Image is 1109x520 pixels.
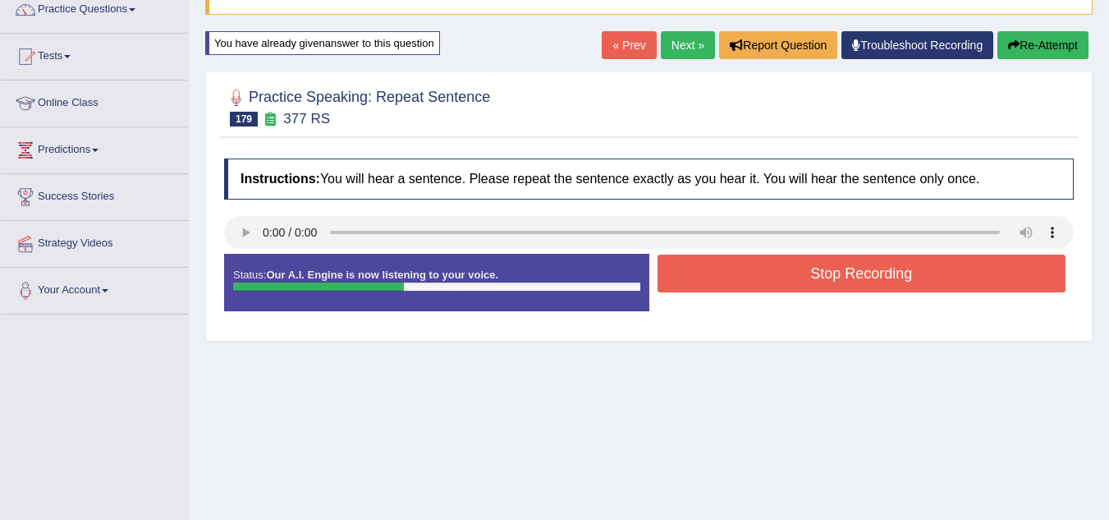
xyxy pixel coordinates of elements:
[719,31,837,59] button: Report Question
[230,112,258,127] span: 179
[1,81,188,122] a: Online Class
[1,127,188,168] a: Predictions
[841,31,993,59] a: Troubleshoot Recording
[224,159,1074,200] h4: You will hear a sentence. Please repeat the sentence exactly as you hear it. You will hear the se...
[661,31,715,59] a: Next »
[262,112,279,127] small: Exam occurring question
[1,268,188,309] a: Your Account
[224,85,490,127] h2: Practice Speaking: Repeat Sentence
[266,269,498,281] strong: Our A.I. Engine is now listening to your voice.
[1,34,188,75] a: Tests
[205,31,440,55] div: You have already given answer to this question
[224,254,649,311] div: Status:
[658,255,1066,292] button: Stop Recording
[1,174,188,215] a: Success Stories
[1,221,188,262] a: Strategy Videos
[602,31,656,59] a: « Prev
[283,111,330,127] small: 377 RS
[997,31,1088,59] button: Re-Attempt
[241,172,320,186] b: Instructions:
